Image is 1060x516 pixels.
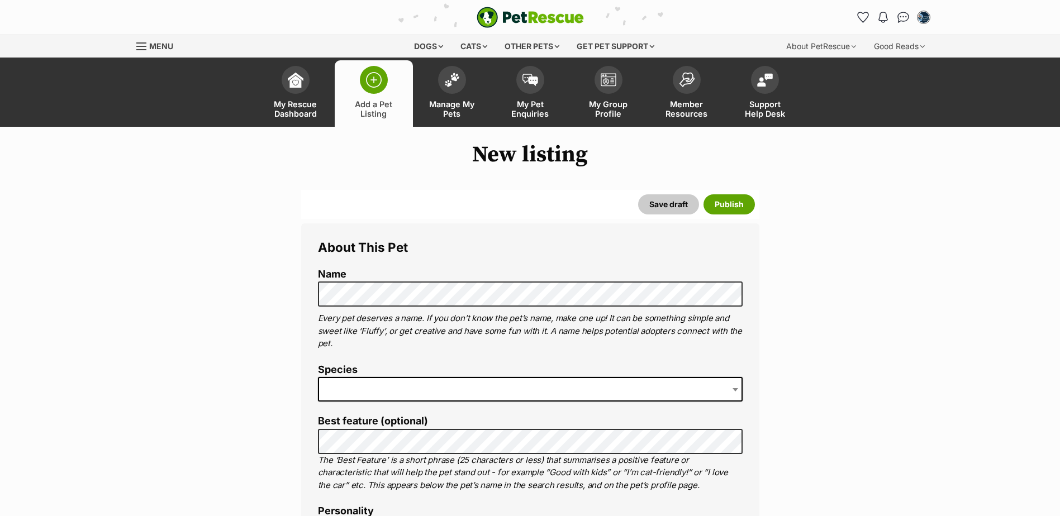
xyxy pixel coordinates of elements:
img: manage-my-pets-icon-02211641906a0b7f246fdf0571729dbe1e7629f14944591b6c1af311fb30b64b.svg [444,73,460,87]
div: Other pets [497,35,567,58]
div: Good Reads [866,35,933,58]
a: Menu [136,35,181,55]
a: My Rescue Dashboard [256,60,335,127]
div: Dogs [406,35,451,58]
img: Beverly Gray profile pic [918,12,929,23]
label: Best feature (optional) [318,415,743,427]
span: Member Resources [662,99,712,118]
p: Every pet deserves a name. If you don’t know the pet’s name, make one up! It can be something sim... [318,312,743,350]
span: Support Help Desk [740,99,790,118]
img: chat-41dd97257d64d25036548639549fe6c8038ab92f7586957e7f3b1b290dea8141.svg [897,12,909,23]
img: add-pet-listing-icon-0afa8454b4691262ce3f59096e99ab1cd57d4a30225e0717b998d2c9b9846f56.svg [366,72,382,88]
img: member-resources-icon-8e73f808a243e03378d46382f2149f9095a855e16c252ad45f914b54edf8863c.svg [679,72,695,87]
div: Cats [453,35,495,58]
img: notifications-46538b983faf8c2785f20acdc204bb7945ddae34d4c08c2a6579f10ce5e182be.svg [878,12,887,23]
p: The ‘Best Feature’ is a short phrase (25 characters or less) that summarises a positive feature o... [318,454,743,492]
img: help-desk-icon-fdf02630f3aa405de69fd3d07c3f3aa587a6932b1a1747fa1d2bba05be0121f9.svg [757,73,773,87]
a: Add a Pet Listing [335,60,413,127]
span: My Group Profile [583,99,634,118]
a: Member Resources [648,60,726,127]
a: Favourites [854,8,872,26]
button: Publish [704,194,755,214]
span: About This Pet [318,240,408,255]
a: PetRescue [477,7,584,28]
span: My Rescue Dashboard [270,99,321,118]
img: pet-enquiries-icon-7e3ad2cf08bfb03b45e93fb7055b45f3efa6380592205ae92323e6603595dc1f.svg [522,74,538,86]
span: Add a Pet Listing [349,99,399,118]
img: group-profile-icon-3fa3cf56718a62981997c0bc7e787c4b2cf8bcc04b72c1350f741eb67cf2f40e.svg [601,73,616,87]
label: Species [318,364,743,376]
a: My Group Profile [569,60,648,127]
button: Notifications [874,8,892,26]
img: logo-e224e6f780fb5917bec1dbf3a21bbac754714ae5b6737aabdf751b685950b380.svg [477,7,584,28]
ul: Account quick links [854,8,933,26]
button: My account [915,8,933,26]
a: Conversations [895,8,912,26]
a: My Pet Enquiries [491,60,569,127]
span: Manage My Pets [427,99,477,118]
div: Get pet support [569,35,662,58]
div: About PetRescue [778,35,864,58]
span: Menu [149,41,173,51]
button: Save draft [638,194,699,214]
a: Support Help Desk [726,60,804,127]
img: dashboard-icon-eb2f2d2d3e046f16d808141f083e7271f6b2e854fb5c12c21221c1fb7104beca.svg [288,72,303,88]
span: My Pet Enquiries [505,99,555,118]
label: Name [318,269,743,280]
a: Manage My Pets [413,60,491,127]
